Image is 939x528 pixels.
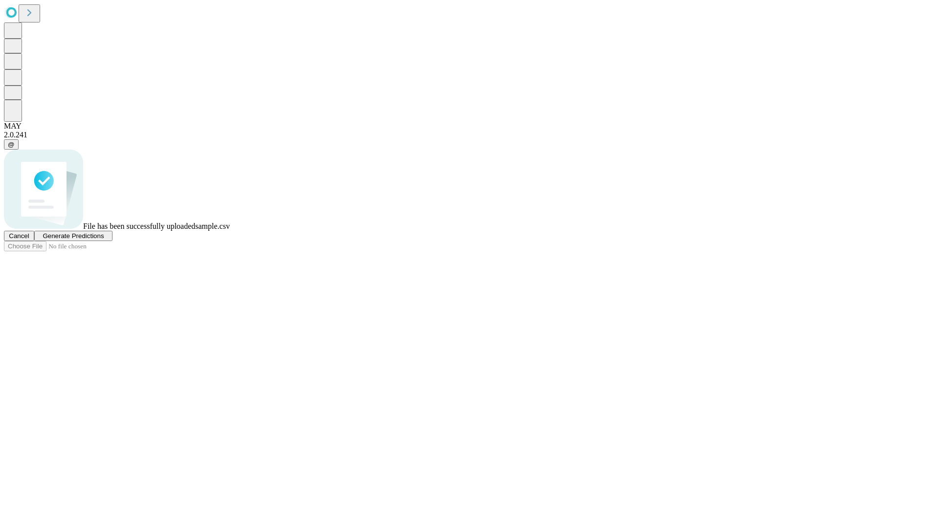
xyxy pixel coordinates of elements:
span: sample.csv [195,222,230,230]
div: 2.0.241 [4,131,935,139]
button: Cancel [4,231,34,241]
span: Generate Predictions [43,232,104,240]
button: Generate Predictions [34,231,112,241]
span: @ [8,141,15,148]
span: File has been successfully uploaded [83,222,195,230]
span: Cancel [9,232,29,240]
div: MAY [4,122,935,131]
button: @ [4,139,19,150]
